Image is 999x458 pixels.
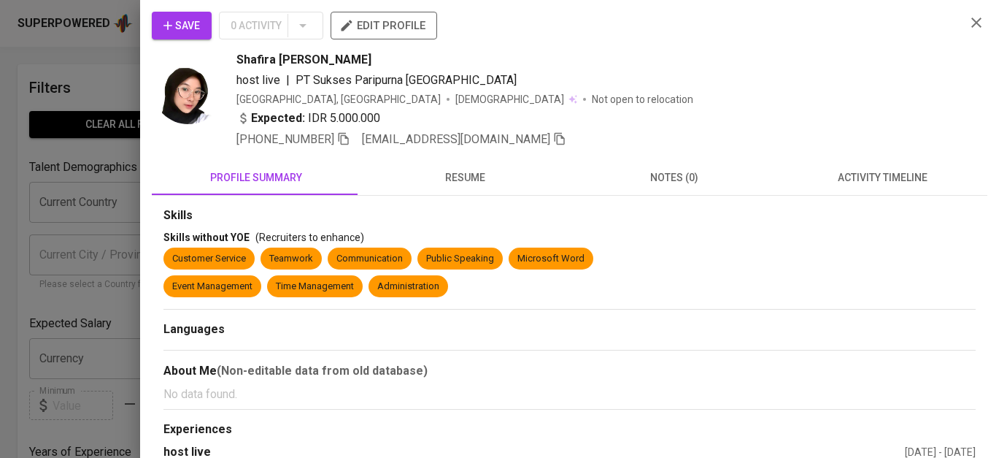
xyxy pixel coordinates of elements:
span: PT Sukses Paripurna [GEOGRAPHIC_DATA] [296,73,517,87]
b: (Non-editable data from old database) [217,364,428,378]
span: [EMAIL_ADDRESS][DOMAIN_NAME] [362,132,550,146]
p: Not open to relocation [592,92,693,107]
button: edit profile [331,12,437,39]
div: Customer Service [172,252,246,266]
div: Time Management [276,280,354,294]
div: Event Management [172,280,252,294]
div: IDR 5.000.000 [236,110,380,127]
span: | [286,72,290,89]
div: Experiences [163,421,976,438]
div: Microsoft Word [517,252,585,266]
span: activity timeline [787,169,979,187]
span: resume [369,169,560,187]
b: Expected: [251,110,305,127]
span: edit profile [342,16,425,35]
div: Skills [163,207,976,224]
span: profile summary [161,169,352,187]
span: Skills without YOE [163,232,250,243]
img: 3922441d31f11a0d711031de53f216fd.jpeg [152,51,225,124]
span: [PHONE_NUMBER] [236,132,334,146]
div: Public Speaking [426,252,494,266]
div: About Me [163,362,976,380]
div: Administration [377,280,439,294]
button: Save [152,12,212,39]
span: notes (0) [579,169,770,187]
div: [GEOGRAPHIC_DATA], [GEOGRAPHIC_DATA] [236,92,441,107]
span: Save [163,17,200,35]
div: Teamwork [269,252,313,266]
div: Communication [336,252,403,266]
span: Shafira [PERSON_NAME] [236,51,371,69]
span: [DEMOGRAPHIC_DATA] [455,92,566,107]
span: (Recruiters to enhance) [255,232,364,243]
a: edit profile [331,19,437,31]
div: Languages [163,321,976,338]
p: No data found. [163,386,976,403]
span: host live [236,73,280,87]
